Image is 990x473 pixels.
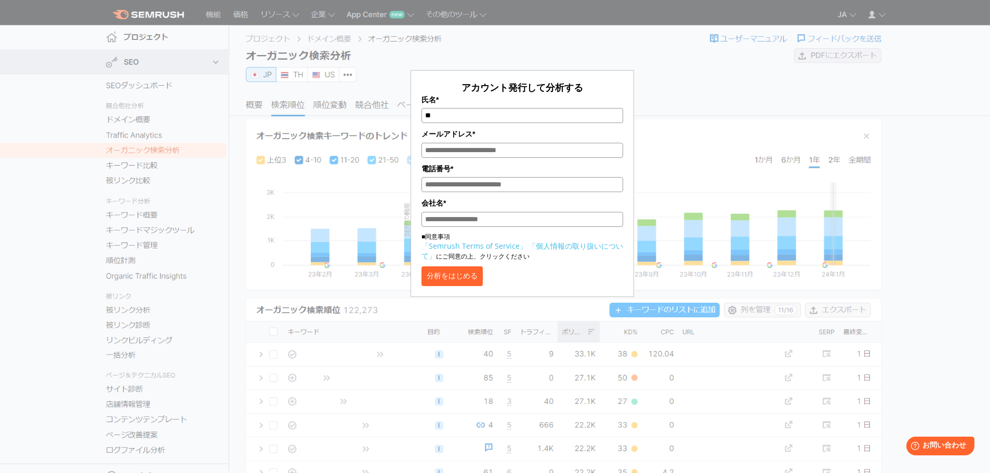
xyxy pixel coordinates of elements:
[461,81,583,93] span: アカウント発行して分析する
[897,433,979,462] iframe: Help widget launcher
[421,128,623,140] label: メールアドレス*
[421,163,623,174] label: 電話番号*
[421,266,483,286] button: 分析をはじめる
[421,232,623,261] p: ■同意事項 にご同意の上、クリックください
[421,241,527,251] a: 「Semrush Terms of Service」
[421,241,623,261] a: 「個人情報の取り扱いについて」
